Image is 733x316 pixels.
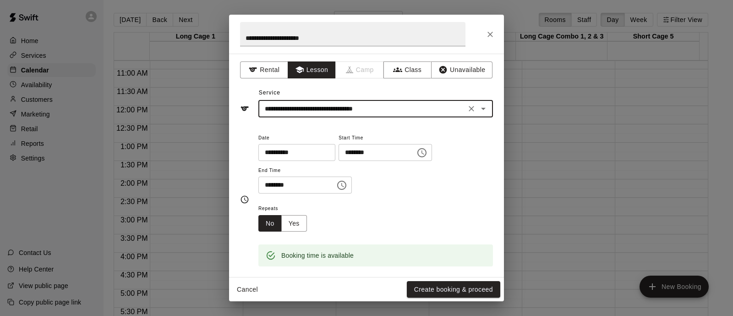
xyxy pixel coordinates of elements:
[465,102,478,115] button: Clear
[258,165,352,177] span: End Time
[258,215,307,232] div: outlined button group
[482,26,498,43] button: Close
[477,102,490,115] button: Open
[258,132,335,144] span: Date
[240,104,249,113] svg: Service
[383,61,432,78] button: Class
[240,195,249,204] svg: Timing
[457,277,493,291] button: Remove all
[431,61,492,78] button: Unavailable
[288,61,336,78] button: Lesson
[233,281,262,298] button: Cancel
[427,277,457,291] button: Add all
[258,215,282,232] button: No
[259,89,280,96] span: Service
[407,281,500,298] button: Create booking & proceed
[336,61,384,78] span: Camps can only be created in the Services page
[339,132,432,144] span: Start Time
[281,247,354,264] div: Booking time is available
[258,203,314,215] span: Repeats
[258,144,329,161] input: Choose date, selected date is Sep 16, 2025
[240,61,288,78] button: Rental
[413,144,431,162] button: Choose time, selected time is 3:30 PM
[281,215,307,232] button: Yes
[333,176,351,194] button: Choose time, selected time is 4:30 PM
